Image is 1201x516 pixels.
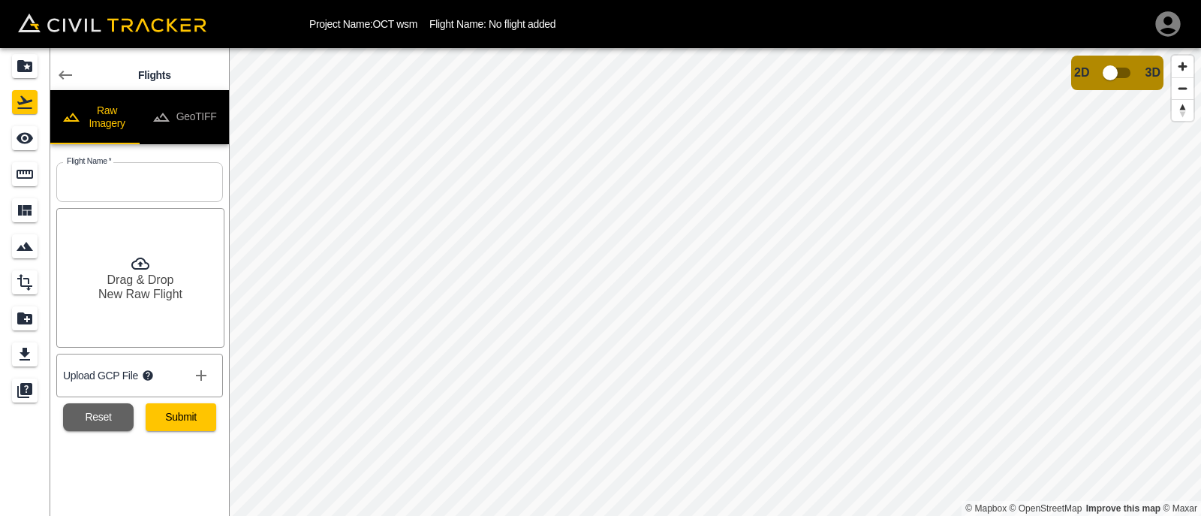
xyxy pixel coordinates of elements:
[1172,56,1193,77] button: Zoom in
[1010,503,1082,514] a: OpenStreetMap
[1145,66,1160,80] span: 3D
[229,48,1201,516] canvas: Map
[18,14,206,33] img: Civil Tracker
[965,503,1007,514] a: Mapbox
[1074,66,1089,80] span: 2D
[429,18,555,30] p: Flight Name: No flight added
[1163,503,1197,514] a: Maxar
[1172,77,1193,99] button: Zoom out
[1086,503,1160,514] a: Map feedback
[309,18,417,30] p: Project Name: OCT wsm
[1172,99,1193,121] button: Reset bearing to north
